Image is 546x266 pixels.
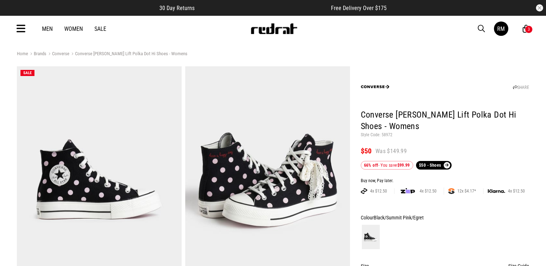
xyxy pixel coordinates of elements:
[362,225,380,249] img: Black/Summit Pink/Egret
[374,215,424,220] span: Black/Summit Pink/Egret
[361,213,529,222] div: Colour
[361,178,529,184] div: Buy now, Pay later.
[64,25,83,32] a: Women
[361,161,413,170] div: - You save
[159,5,195,11] span: 30 Day Returns
[397,163,410,168] b: $99.99
[46,51,69,58] a: Converse
[361,132,529,138] p: Style Code: 58972
[488,189,505,193] img: KLARNA
[367,188,390,194] span: 4x $12.50
[69,51,187,58] a: Converse [PERSON_NAME] Lift Polka Dot Hi Shoes - Womens
[28,51,46,58] a: Brands
[523,25,529,33] a: 3
[497,25,505,32] div: RM
[401,187,415,195] img: zip
[250,23,298,34] img: Redrat logo
[505,188,528,194] span: 4x $12.50
[209,4,317,11] iframe: Customer reviews powered by Trustpilot
[454,188,479,194] span: 12x $4.17*
[513,85,529,90] a: SHARE
[17,51,28,56] a: Home
[417,188,439,194] span: 4x $12.50
[448,188,454,194] img: SPLITPAY
[94,25,106,32] a: Sale
[361,188,367,194] img: AFTERPAY
[42,25,53,32] a: Men
[331,5,387,11] span: Free Delivery Over $175
[416,161,452,170] a: $50 - Shoes
[364,163,378,168] b: 66% off
[361,109,529,132] h1: Converse [PERSON_NAME] Lift Polka Dot Hi Shoes - Womens
[23,71,32,75] span: SALE
[375,147,407,155] span: Was $149.99
[361,147,372,155] span: $50
[361,72,389,101] img: Converse
[528,27,530,32] div: 3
